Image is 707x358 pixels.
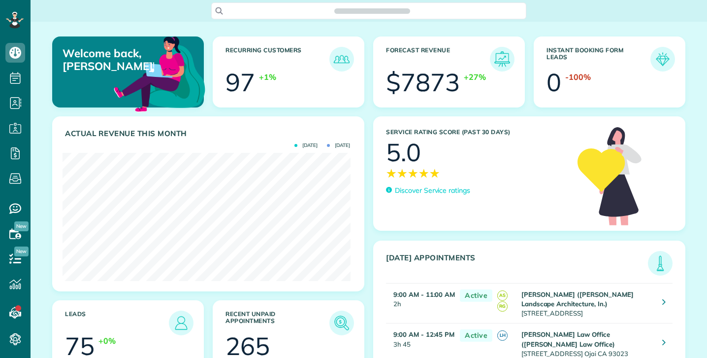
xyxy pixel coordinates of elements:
span: ★ [386,165,397,182]
span: AS [497,290,508,301]
div: +1% [259,72,276,83]
span: New [14,247,29,256]
strong: [PERSON_NAME] ([PERSON_NAME] Landscape Architecture, In.) [521,290,634,308]
h3: Recurring Customers [225,47,329,72]
div: 0 [546,70,561,95]
img: dashboard_welcome-42a62b7d889689a78055ac9021e634bf52bae3f8056760290aed330b23ab8690.png [112,25,207,121]
a: Discover Service ratings [386,185,470,196]
h3: Recent unpaid appointments [225,311,329,335]
span: Active [460,289,492,302]
h3: Service Rating score (past 30 days) [386,129,568,136]
span: [DATE] [327,143,350,148]
span: LH [497,330,508,341]
span: ★ [408,165,418,182]
span: Active [460,329,492,342]
strong: 9:00 AM - 11:00 AM [393,290,455,298]
span: New [14,221,29,231]
h3: Forecast Revenue [386,47,490,72]
div: 5.0 [386,140,421,165]
div: -100% [565,72,591,83]
span: ★ [397,165,408,182]
span: ★ [418,165,429,182]
span: [DATE] [294,143,318,148]
h3: [DATE] Appointments [386,253,648,276]
p: Welcome back, [PERSON_NAME]! [63,47,154,73]
img: icon_form_leads-04211a6a04a5b2264e4ee56bc0799ec3eb69b7e499cbb523a139df1d13a81ae0.png [653,49,673,69]
span: Search ZenMaid… [344,6,400,16]
img: icon_forecast_revenue-8c13a41c7ed35a8dcfafea3cbb826a0462acb37728057bba2d056411b612bbbe.png [492,49,512,69]
h3: Actual Revenue this month [65,129,354,138]
td: [STREET_ADDRESS] [519,284,655,323]
span: RG [497,301,508,312]
p: Discover Service ratings [395,185,470,196]
img: icon_todays_appointments-901f7ab196bb0bea1936b74009e4eb5ffbc2d2711fa7634e0d609ed5ef32b18b.png [650,253,670,273]
div: +27% [464,72,486,83]
h3: Instant Booking Form Leads [546,47,650,72]
strong: [PERSON_NAME] Law Office ([PERSON_NAME] Law Office) [521,330,615,348]
div: 97 [225,70,255,95]
img: icon_unpaid_appointments-47b8ce3997adf2238b356f14209ab4cced10bd1f174958f3ca8f1d0dd7fffeee.png [332,313,352,333]
strong: 9:00 AM - 12:45 PM [393,330,454,338]
div: +0% [98,335,116,347]
td: 2h [386,284,455,323]
span: ★ [429,165,440,182]
div: $7873 [386,70,460,95]
img: icon_leads-1bed01f49abd5b7fead27621c3d59655bb73ed531f8eeb49469d10e621d6b896.png [171,313,191,333]
h3: Leads [65,311,169,335]
img: icon_recurring_customers-cf858462ba22bcd05b5a5880d41d6543d210077de5bb9ebc9590e49fd87d84ed.png [332,49,352,69]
